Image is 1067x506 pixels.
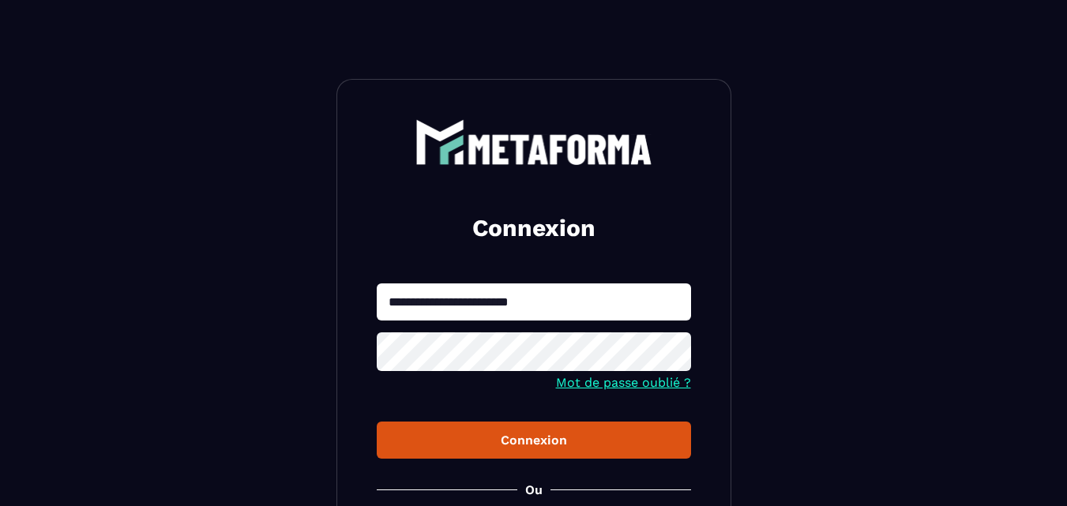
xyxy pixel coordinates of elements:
img: logo [415,119,652,165]
div: Connexion [389,433,678,448]
h2: Connexion [396,212,672,244]
p: Ou [525,482,543,497]
a: logo [377,119,691,165]
button: Connexion [377,422,691,459]
a: Mot de passe oublié ? [556,375,691,390]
